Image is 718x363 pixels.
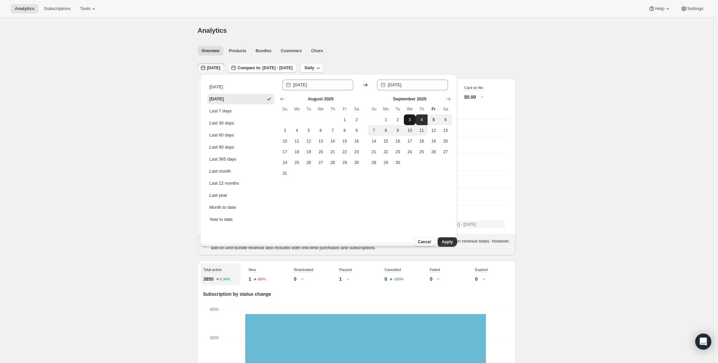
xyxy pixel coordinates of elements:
span: Mo [293,106,300,112]
span: Sa [353,106,360,112]
span: 24 [282,160,288,165]
span: 21 [329,149,336,155]
span: 26 [305,160,312,165]
span: Su [282,106,288,112]
span: 4 [418,117,425,122]
span: 2 [353,117,360,122]
button: Last 60 days [207,130,274,141]
button: Show next month, October 2025 [444,94,453,104]
div: [DATE] [209,96,224,102]
div: Year to date [209,216,233,223]
button: Thursday September 25 2025 [416,147,428,157]
span: 12 [305,139,312,144]
div: [DATE] [209,84,223,90]
p: 3850 [203,276,214,282]
button: Saturday August 23 2025 [351,147,363,157]
span: 11 [418,128,425,133]
text: -100% [393,277,404,281]
span: 16 [394,139,401,144]
span: 30 [353,160,360,165]
th: Saturday [440,104,452,114]
button: Tuesday September 2 2025 [392,114,404,125]
button: Show previous month, July 2025 [278,94,287,104]
span: 9 [394,128,401,133]
span: Th [418,106,425,112]
p: 0 [384,276,387,282]
th: Thursday [416,104,428,114]
span: 11 [293,139,300,144]
span: Cancelled [384,268,401,272]
th: Friday [428,104,440,114]
span: 8 [382,128,389,133]
span: Cancel [418,239,431,245]
span: 7 [329,128,336,133]
span: Settings [687,6,703,11]
button: Start of range Thursday September 4 2025 [416,114,428,125]
button: Help [644,4,675,13]
span: 21 [371,149,377,155]
span: 18 [418,139,425,144]
button: Monday August 4 2025 [291,125,303,136]
button: Tuesday August 26 2025 [303,157,315,168]
span: Overview [202,48,219,54]
p: 0 [430,276,433,282]
button: [DATE] [207,82,274,92]
span: [DATE] - [DATE] [447,222,476,227]
button: Friday August 15 2025 [339,136,351,147]
span: Tools [80,6,90,11]
p: Subscription by status change [203,291,510,297]
button: Monday September 29 2025 [380,157,392,168]
span: Daily [304,65,314,71]
span: Sa [442,106,449,112]
span: 25 [293,160,300,165]
button: Friday September 12 2025 [428,125,440,136]
button: Friday August 29 2025 [339,157,351,168]
button: Apply [438,237,457,247]
button: Saturday September 13 2025 [440,125,452,136]
span: Analytics [198,27,227,34]
button: Sunday August 3 2025 [279,125,291,136]
span: Customers [281,48,302,54]
span: 27 [318,160,324,165]
button: Last 90 days [207,142,274,153]
button: Compare to: [DATE] - [DATE] [228,63,296,73]
span: We [407,106,413,112]
button: Tuesday August 12 2025 [303,136,315,147]
button: Tools [76,4,101,13]
button: Friday September 26 2025 [428,147,440,157]
button: Today Friday September 5 2025 [428,114,440,125]
button: Tuesday August 19 2025 [303,147,315,157]
div: Last 12 months [209,180,239,187]
span: 29 [341,160,348,165]
button: Wednesday September 24 2025 [404,147,416,157]
button: Sunday August 31 2025 [279,168,291,179]
button: Saturday September 6 2025 [440,114,452,125]
span: 26 [430,149,437,155]
span: Expired [475,268,487,272]
button: Wednesday August 6 2025 [315,125,327,136]
button: Sunday September 14 2025 [368,136,380,147]
span: 13 [318,139,324,144]
th: Monday [380,104,392,114]
span: 23 [353,149,360,155]
span: Mo [382,106,389,112]
th: Thursday [327,104,339,114]
span: Reactivated [294,268,313,272]
span: Analytics [15,6,34,11]
th: Saturday [351,104,363,114]
span: 28 [329,160,336,165]
button: Sunday August 24 2025 [279,157,291,168]
button: [DATE] - [DATE] [438,220,505,229]
button: Tuesday September 16 2025 [392,136,404,147]
span: 10 [282,139,288,144]
button: Friday August 22 2025 [339,147,351,157]
span: 25 [418,149,425,155]
span: 17 [407,139,413,144]
button: Tuesday September 30 2025 [392,157,404,168]
button: Monday August 18 2025 [291,147,303,157]
span: 14 [371,139,377,144]
span: New [249,268,256,272]
th: Tuesday [392,104,404,114]
div: Last 30 days [209,120,234,126]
